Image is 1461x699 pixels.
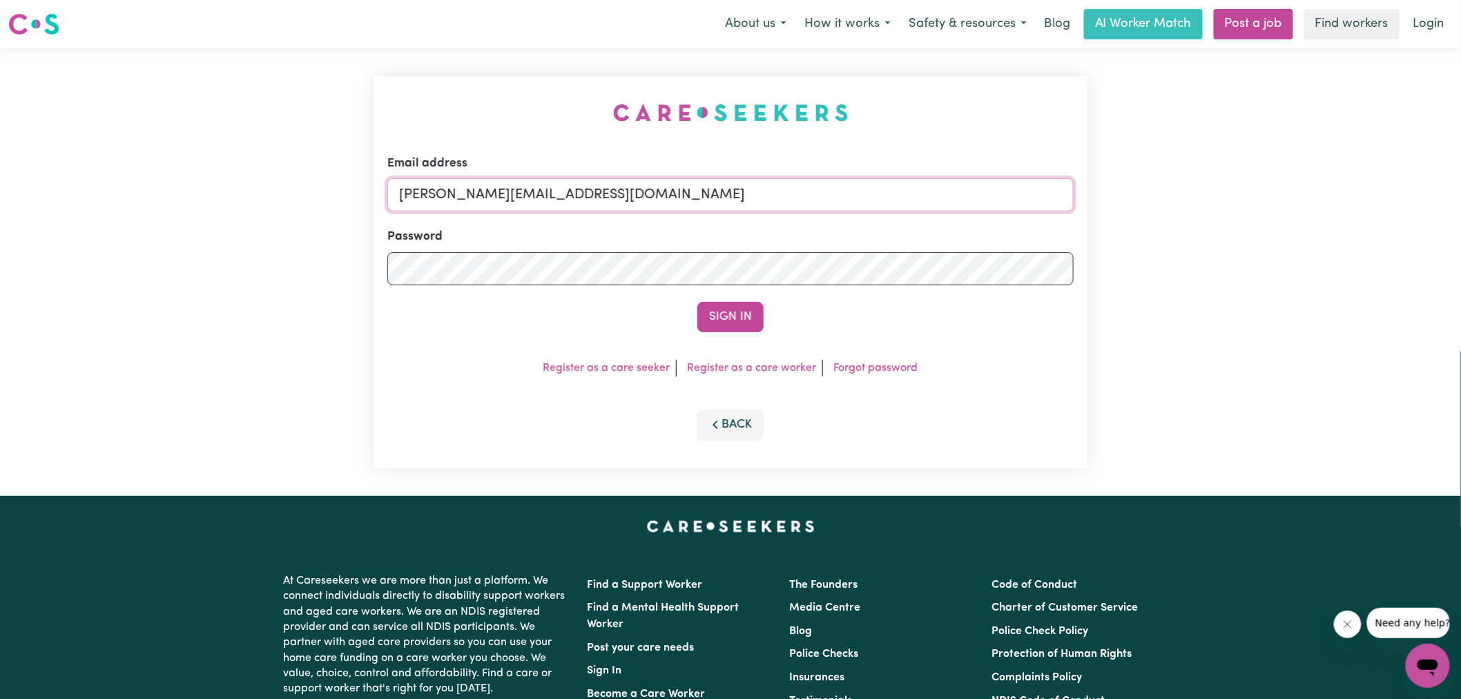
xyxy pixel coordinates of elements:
[1405,9,1453,39] a: Login
[789,672,844,683] a: Insurances
[587,580,702,591] a: Find a Support Worker
[697,410,764,440] button: Back
[387,178,1074,211] input: Email address
[789,580,858,591] a: The Founders
[647,521,815,532] a: Careseekers home page
[1214,9,1293,39] a: Post a job
[1084,9,1203,39] a: AI Worker Match
[587,602,739,630] a: Find a Mental Health Support Worker
[992,649,1132,660] a: Protection of Human Rights
[1334,611,1362,638] iframe: Close message
[8,12,59,37] img: Careseekers logo
[1304,9,1400,39] a: Find workers
[795,10,900,39] button: How it works
[992,580,1078,591] a: Code of Conduct
[992,602,1139,613] a: Charter of Customer Service
[387,155,467,173] label: Email address
[8,10,84,21] span: Need any help?
[387,228,443,246] label: Password
[8,8,59,40] a: Careseekers logo
[587,665,621,676] a: Sign In
[789,602,860,613] a: Media Centre
[834,363,918,374] a: Forgot password
[587,642,694,653] a: Post your care needs
[543,363,670,374] a: Register as a care seeker
[1406,644,1450,688] iframe: Button to launch messaging window
[992,626,1089,637] a: Police Check Policy
[992,672,1083,683] a: Complaints Policy
[789,626,812,637] a: Blog
[716,10,795,39] button: About us
[688,363,817,374] a: Register as a care worker
[789,649,858,660] a: Police Checks
[1036,9,1078,39] a: Blog
[1367,608,1450,638] iframe: Message from company
[900,10,1036,39] button: Safety & resources
[697,302,764,332] button: Sign In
